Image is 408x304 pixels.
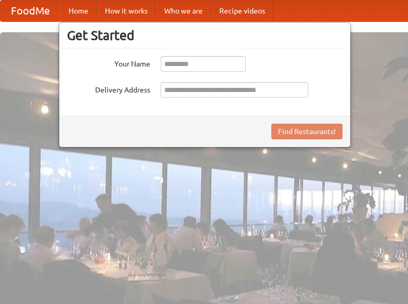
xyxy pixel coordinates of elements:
[60,1,97,21] a: Home
[271,124,343,139] button: Find Restaurants!
[211,1,273,21] a: Recipe videos
[156,1,211,21] a: Who we are
[67,82,150,95] label: Delivery Address
[1,1,60,21] a: FoodMe
[97,1,156,21] a: How it works
[67,56,150,69] label: Your Name
[67,28,343,43] h3: Get Started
